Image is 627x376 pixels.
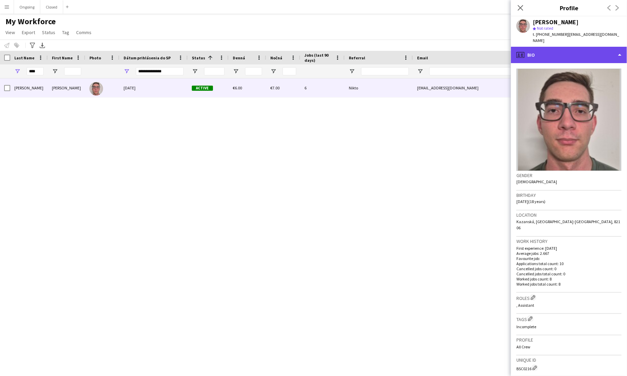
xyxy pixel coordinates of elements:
[516,246,622,251] p: First experience: [DATE]
[5,29,15,35] span: View
[14,68,20,74] button: Open Filter Menu
[516,219,620,230] span: Kazanská, [GEOGRAPHIC_DATA]-[GEOGRAPHIC_DATA], 821 06
[516,357,622,363] h3: Unique ID
[245,67,262,75] input: Denná Filter Input
[300,78,345,97] div: 6
[3,28,18,37] a: View
[516,324,622,329] p: Incomplete
[233,68,239,74] button: Open Filter Menu
[349,55,365,60] span: Referral
[76,29,91,35] span: Comms
[429,67,545,75] input: Email Filter Input
[516,294,622,301] h3: Roles
[124,55,171,60] span: Dátum prihlásenia do SP
[516,69,622,171] img: Crew avatar or photo
[42,29,55,35] span: Status
[270,85,280,90] span: €7.00
[361,67,409,75] input: Referral Filter Input
[59,28,72,37] a: Tag
[14,0,40,14] button: Ongoing
[516,172,622,178] h3: Gender
[5,16,56,27] span: My Workforce
[124,68,130,74] button: Open Filter Menu
[537,26,553,31] span: Not rated
[417,55,428,60] span: Email
[62,29,69,35] span: Tag
[516,281,622,287] p: Worked jobs total count: 8
[516,212,622,218] h3: Location
[516,337,622,343] h3: Profile
[283,67,296,75] input: Nočná Filter Input
[270,68,276,74] button: Open Filter Menu
[417,68,423,74] button: Open Filter Menu
[516,315,622,322] h3: Tags
[192,86,213,91] span: Active
[516,179,557,184] span: [DEMOGRAPHIC_DATA]
[511,3,627,12] h3: Profile
[516,199,545,204] span: [DATE] (18 years)
[38,41,46,49] app-action-btn: Export XLSX
[516,303,534,308] span: , Assistant
[27,67,44,75] input: Last Name Filter Input
[270,55,282,60] span: Nočná
[516,266,622,271] p: Cancelled jobs count: 0
[233,55,245,60] span: Denná
[89,55,101,60] span: Photo
[52,68,58,74] button: Open Filter Menu
[89,82,103,96] img: Tomáš Baranec
[64,67,81,75] input: First Name Filter Input
[516,276,622,281] p: Worked jobs count: 8
[511,47,627,63] div: Bio
[28,41,37,49] app-action-btn: Advanced filters
[14,55,34,60] span: Last Name
[516,364,622,371] div: BSC0216
[413,78,550,97] div: [EMAIL_ADDRESS][DOMAIN_NAME]
[22,29,35,35] span: Export
[516,251,622,256] p: Average jobs: 2.667
[124,85,136,90] span: [DATE]
[516,344,622,349] p: All Crew
[533,32,568,37] span: t. [PHONE_NUMBER]
[349,68,355,74] button: Open Filter Menu
[304,53,332,63] span: Jobs (last 90 days)
[192,55,205,60] span: Status
[349,85,358,90] span: Nikto
[516,238,622,244] h3: Work history
[516,192,622,198] h3: Birthday
[40,0,63,14] button: Closed
[73,28,94,37] a: Comms
[533,32,619,43] span: | [EMAIL_ADDRESS][DOMAIN_NAME]
[516,261,622,266] p: Applications total count: 10
[19,28,38,37] a: Export
[48,78,85,97] div: [PERSON_NAME]
[204,67,225,75] input: Status Filter Input
[52,55,73,60] span: First Name
[10,78,48,97] div: [PERSON_NAME]
[533,19,579,25] div: [PERSON_NAME]
[516,271,622,276] p: Cancelled jobs total count: 0
[192,68,198,74] button: Open Filter Menu
[516,256,622,261] p: Favourite job:
[233,85,242,90] span: €6.00
[39,28,58,37] a: Status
